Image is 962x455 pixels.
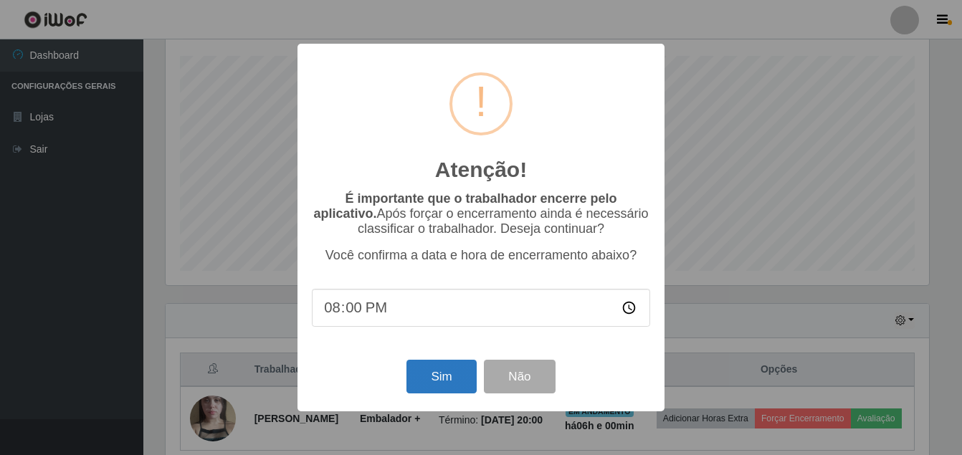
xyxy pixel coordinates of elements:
[312,248,650,263] p: Você confirma a data e hora de encerramento abaixo?
[313,191,616,221] b: É importante que o trabalhador encerre pelo aplicativo.
[312,191,650,236] p: Após forçar o encerramento ainda é necessário classificar o trabalhador. Deseja continuar?
[435,157,527,183] h2: Atenção!
[406,360,476,393] button: Sim
[484,360,555,393] button: Não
